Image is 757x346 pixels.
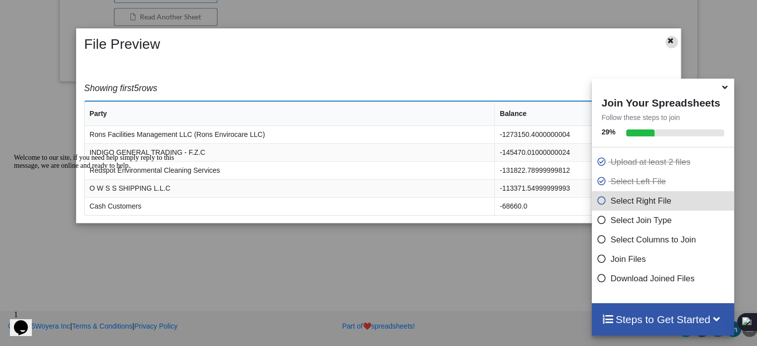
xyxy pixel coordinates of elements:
td: -113371.54999999993 [494,179,672,197]
p: Select Left File [597,175,732,188]
b: 29 % [602,128,616,136]
h2: File Preview [79,36,628,53]
td: -68660.0 [494,197,672,215]
td: Redspot Environmental Cleaning Services [85,161,494,179]
td: Cash Customers [85,197,494,215]
p: Select Right File [597,195,732,207]
h4: Join Your Spreadsheets [592,94,735,109]
p: Upload at least 2 files [597,156,732,168]
td: Rons Facilities Management LLC (Rons Envirocare LLC) [85,126,494,143]
th: Balance [494,102,672,126]
td: INDIGO GENERAL TRADING - F.Z.C [85,143,494,161]
iframe: chat widget [10,306,42,336]
i: Showing first 5 rows [84,83,157,93]
td: O W S S SHIPPING L.L.C [85,179,494,197]
iframe: chat widget [10,150,189,301]
p: Select Columns to Join [597,233,732,246]
p: Download Joined Files [597,272,732,285]
div: Welcome to our site, if you need help simply reply to this message, we are online and ready to help. [4,4,183,20]
p: Follow these steps to join [592,113,735,122]
td: -1273150.4000000004 [494,126,672,143]
th: Party [85,102,494,126]
p: Join Files [597,253,732,265]
td: -131822.78999999812 [494,161,672,179]
span: Welcome to our site, if you need help simply reply to this message, we are online and ready to help. [4,4,164,19]
h4: Steps to Get Started [602,313,725,326]
p: Select Join Type [597,214,732,227]
td: -145470.01000000024 [494,143,672,161]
